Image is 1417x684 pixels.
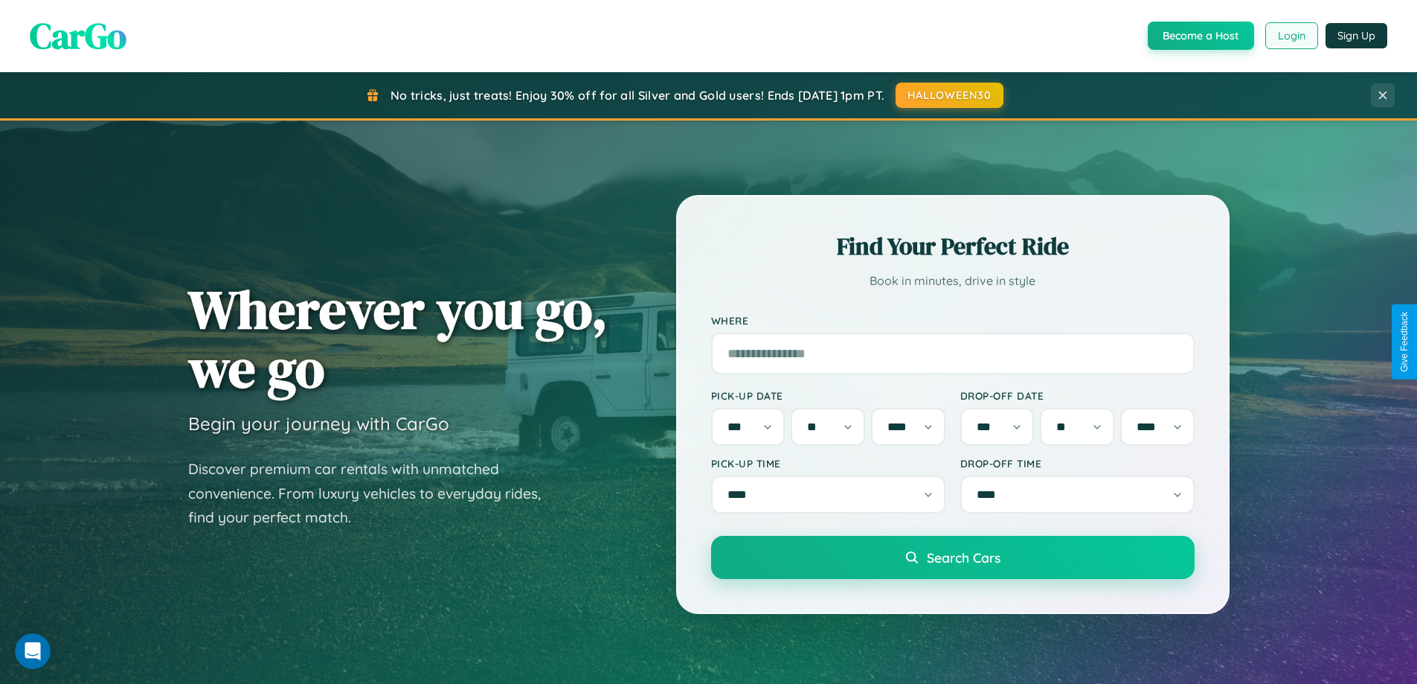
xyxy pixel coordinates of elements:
[960,389,1195,402] label: Drop-off Date
[15,633,51,669] iframe: Intercom live chat
[1326,23,1387,48] button: Sign Up
[1265,22,1318,49] button: Login
[188,412,449,435] h3: Begin your journey with CarGo
[1148,22,1254,50] button: Become a Host
[391,88,884,103] span: No tricks, just treats! Enjoy 30% off for all Silver and Gold users! Ends [DATE] 1pm PT.
[896,83,1003,108] button: HALLOWEEN30
[711,230,1195,263] h2: Find Your Perfect Ride
[188,457,560,530] p: Discover premium car rentals with unmatched convenience. From luxury vehicles to everyday rides, ...
[1399,312,1410,372] div: Give Feedback
[960,457,1195,470] label: Drop-off Time
[711,457,945,470] label: Pick-up Time
[711,389,945,402] label: Pick-up Date
[711,314,1195,327] label: Where
[30,11,126,60] span: CarGo
[188,280,608,397] h1: Wherever you go, we go
[927,549,1000,566] span: Search Cars
[711,270,1195,292] p: Book in minutes, drive in style
[711,536,1195,579] button: Search Cars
